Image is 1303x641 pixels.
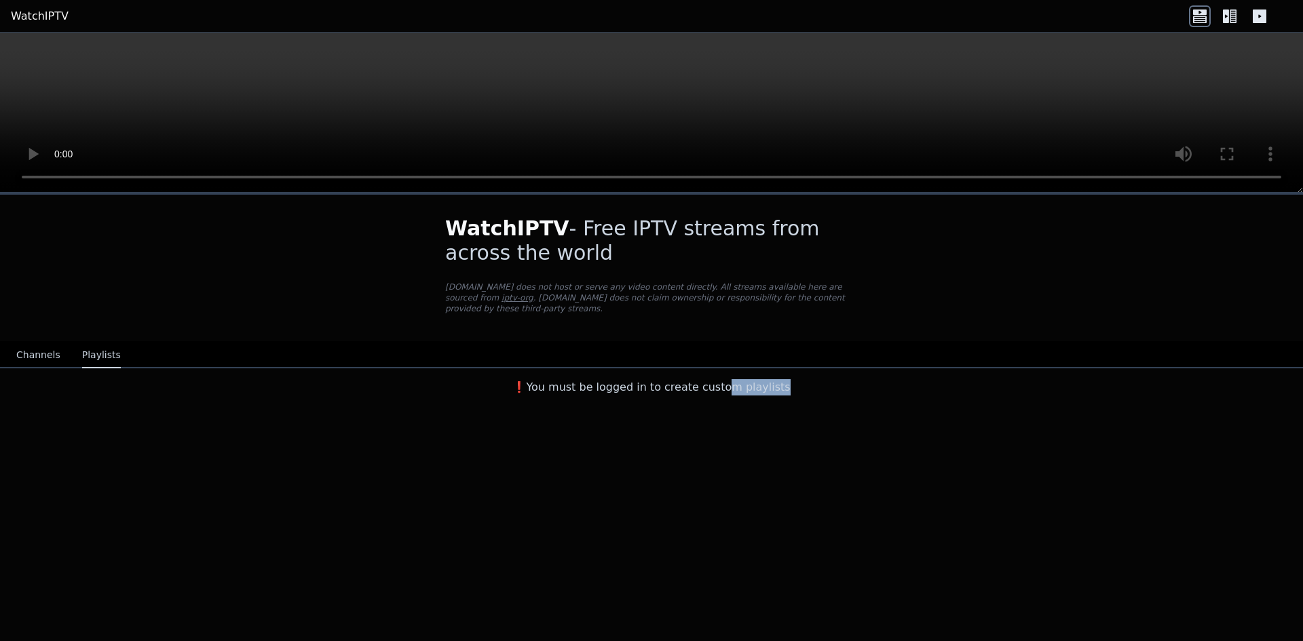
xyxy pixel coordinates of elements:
button: Playlists [82,343,121,368]
span: WatchIPTV [445,216,569,240]
a: iptv-org [502,293,533,303]
p: [DOMAIN_NAME] does not host or serve any video content directly. All streams available here are s... [445,281,858,314]
a: WatchIPTV [11,8,69,24]
button: Channels [16,343,60,368]
h3: ❗️You must be logged in to create custom playlists [423,379,880,395]
h1: - Free IPTV streams from across the world [445,216,858,265]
